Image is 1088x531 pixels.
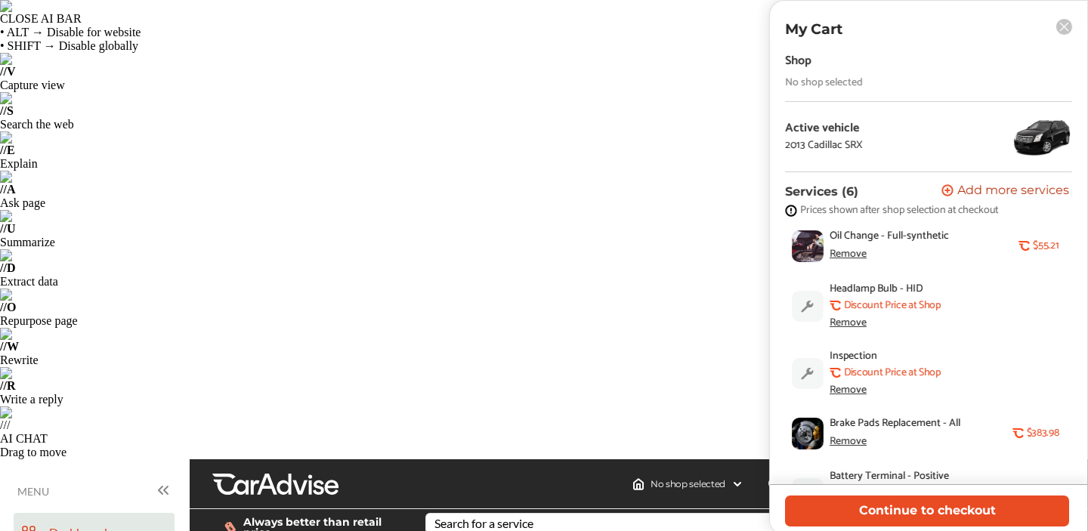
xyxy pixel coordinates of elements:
[830,471,949,483] span: Battery Terminal - Positive
[17,486,49,498] span: MENU
[434,517,533,529] div: Search for a service
[792,478,824,509] img: default_wrench_icon.d1a43860.svg
[632,478,644,490] img: header-home-logo.8d720a4f.svg
[731,478,743,490] img: header-down-arrow.9dd2ce7d.svg
[785,495,1069,526] button: Continue to checkout
[768,478,780,490] img: location_vector.a44bc228.svg
[651,478,725,490] span: No shop selected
